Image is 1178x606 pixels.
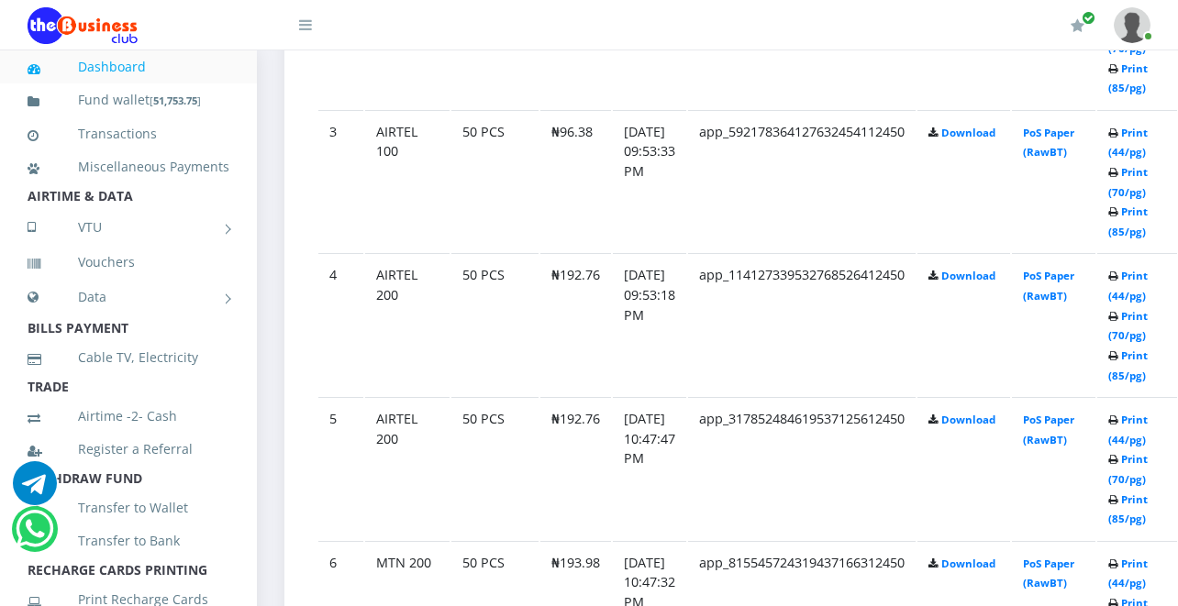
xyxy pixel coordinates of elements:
a: Print (85/pg) [1108,492,1148,526]
a: Print (70/pg) [1108,309,1148,343]
td: [DATE] 09:53:18 PM [613,253,686,395]
a: Transfer to Bank [28,520,229,562]
td: ₦192.76 [540,253,611,395]
td: app_592178364127632454112450 [688,110,916,252]
a: Download [941,413,995,426]
a: PoS Paper (RawBT) [1023,556,1074,590]
a: Print (44/pg) [1108,413,1148,446]
td: [DATE] 10:47:47 PM [613,397,686,539]
td: 50 PCS [451,253,539,395]
td: 3 [318,110,363,252]
a: Print (85/pg) [1108,348,1148,382]
a: Transfer to Wallet [28,487,229,529]
td: app_317852484619537125612450 [688,397,916,539]
b: 51,753.75 [153,94,197,107]
a: Print (85/pg) [1108,61,1148,95]
a: PoS Paper (RawBT) [1023,413,1074,446]
a: PoS Paper (RawBT) [1023,126,1074,160]
td: AIRTEL 100 [365,110,450,252]
small: [ ] [150,94,201,107]
i: Renew/Upgrade Subscription [1071,18,1084,33]
img: User [1114,7,1150,43]
a: Print (44/pg) [1108,556,1148,590]
a: Download [941,269,995,282]
a: Download [941,126,995,139]
a: Print (70/pg) [1108,452,1148,486]
a: Miscellaneous Payments [28,146,229,188]
a: Data [28,274,229,320]
td: app_114127339532768526412450 [688,253,916,395]
td: 50 PCS [451,110,539,252]
td: [DATE] 09:53:33 PM [613,110,686,252]
a: Chat for support [16,521,53,551]
td: AIRTEL 200 [365,397,450,539]
a: Fund wallet[51,753.75] [28,79,229,122]
a: Register a Referral [28,428,229,470]
td: 5 [318,397,363,539]
td: ₦192.76 [540,397,611,539]
td: 4 [318,253,363,395]
a: Cable TV, Electricity [28,336,229,379]
td: ₦96.38 [540,110,611,252]
a: Print (70/pg) [1108,165,1148,199]
a: Vouchers [28,241,229,283]
a: PoS Paper (RawBT) [1023,269,1074,303]
span: Renew/Upgrade Subscription [1082,11,1095,25]
td: 50 PCS [451,397,539,539]
a: Download [941,556,995,570]
a: Transactions [28,113,229,155]
a: Airtime -2- Cash [28,395,229,437]
img: Logo [28,7,138,44]
a: VTU [28,204,229,250]
td: AIRTEL 200 [365,253,450,395]
a: Print (85/pg) [1108,204,1148,238]
a: Dashboard [28,46,229,88]
a: Print (44/pg) [1108,126,1148,160]
a: Print (44/pg) [1108,269,1148,303]
a: Chat for support [13,475,57,505]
